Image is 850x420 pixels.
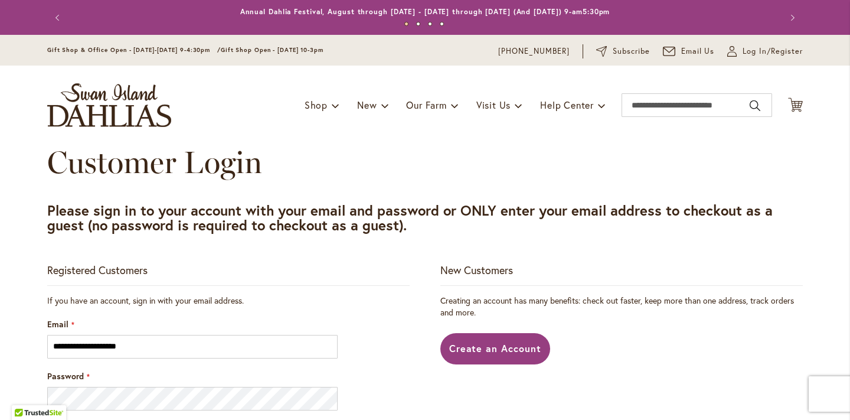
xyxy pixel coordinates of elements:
[305,99,328,111] span: Shop
[540,99,594,111] span: Help Center
[440,333,551,364] a: Create an Account
[428,22,432,26] button: 3 of 4
[47,6,71,30] button: Previous
[357,99,377,111] span: New
[221,46,323,54] span: Gift Shop Open - [DATE] 10-3pm
[440,22,444,26] button: 4 of 4
[440,295,803,318] p: Creating an account has many benefits: check out faster, keep more than one address, track orders...
[743,45,803,57] span: Log In/Register
[404,22,408,26] button: 1 of 4
[47,318,68,330] span: Email
[47,144,262,181] span: Customer Login
[596,45,650,57] a: Subscribe
[47,295,410,307] div: If you have an account, sign in with your email address.
[727,45,803,57] a: Log In/Register
[498,45,570,57] a: [PHONE_NUMBER]
[47,83,171,127] a: store logo
[779,6,803,30] button: Next
[416,22,420,26] button: 2 of 4
[449,342,542,354] span: Create an Account
[476,99,511,111] span: Visit Us
[47,263,148,277] strong: Registered Customers
[47,370,84,382] span: Password
[47,46,221,54] span: Gift Shop & Office Open - [DATE]-[DATE] 9-4:30pm /
[9,378,42,411] iframe: Launch Accessibility Center
[663,45,715,57] a: Email Us
[440,263,513,277] strong: New Customers
[681,45,715,57] span: Email Us
[240,7,610,16] a: Annual Dahlia Festival, August through [DATE] - [DATE] through [DATE] (And [DATE]) 9-am5:30pm
[47,201,773,235] strong: Please sign in to your account with your email and password or ONLY enter your email address to c...
[613,45,650,57] span: Subscribe
[406,99,446,111] span: Our Farm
